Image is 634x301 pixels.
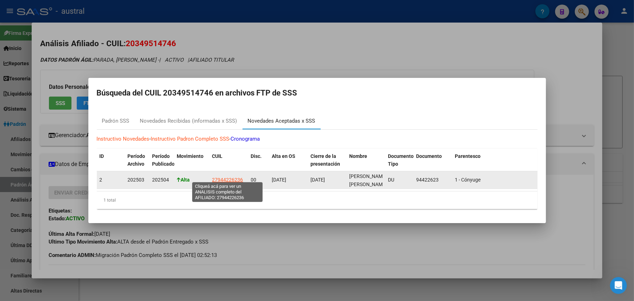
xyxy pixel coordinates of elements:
datatable-header-cell: CUIL [209,149,248,180]
span: Documento Tipo [388,153,414,167]
iframe: Intercom live chat [610,277,627,294]
span: Disc. [251,153,262,159]
div: Novedades Aceptadas x SSS [248,117,315,125]
div: DU [388,176,411,184]
datatable-header-cell: Alta en OS [269,149,308,180]
span: Alta en OS [272,153,296,159]
h2: Búsqueda del CUIL 20349514746 en archivos FTP de SSS [97,86,538,100]
datatable-header-cell: Período Archivo [125,149,150,180]
datatable-header-cell: ID [97,149,125,180]
datatable-header-cell: Disc. [248,149,269,180]
span: [DATE] [311,177,325,183]
datatable-header-cell: Período Publicado [150,149,174,180]
span: Cierre de la presentación [311,153,340,167]
div: 00 [251,176,266,184]
span: 202504 [152,177,169,183]
span: Movimiento [177,153,204,159]
span: Documento [416,153,442,159]
datatable-header-cell: Movimiento [174,149,209,180]
span: 1 - Cónyuge [455,177,481,183]
a: Cronograma [231,136,260,142]
datatable-header-cell: Documento Tipo [385,149,414,180]
span: 27944226236 [212,177,243,183]
p: - - [97,135,538,143]
strong: Alta [177,177,190,183]
datatable-header-cell: Nombre [347,149,385,180]
datatable-header-cell: Situacion Revista [537,149,607,180]
div: Padrón SSS [102,117,130,125]
span: 2 [100,177,102,183]
span: [PERSON_NAME], [PERSON_NAME] [350,173,388,187]
datatable-header-cell: Cierre de la presentación [308,149,347,180]
a: Instructivo Padron Completo SSS [151,136,230,142]
span: Período Publicado [152,153,175,167]
span: Período Archivo [128,153,145,167]
div: Novedades Recibidas (informadas x SSS) [140,117,237,125]
a: Instructivo Novedades [97,136,150,142]
span: ID [100,153,104,159]
span: Parentesco [455,153,481,159]
datatable-header-cell: Parentesco [452,149,537,180]
span: [DATE] [272,177,287,183]
div: 94422623 [416,176,450,184]
span: Nombre [350,153,368,159]
span: 202503 [128,177,145,183]
datatable-header-cell: Documento [414,149,452,180]
span: CUIL [212,153,223,159]
div: 1 total [97,191,538,209]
